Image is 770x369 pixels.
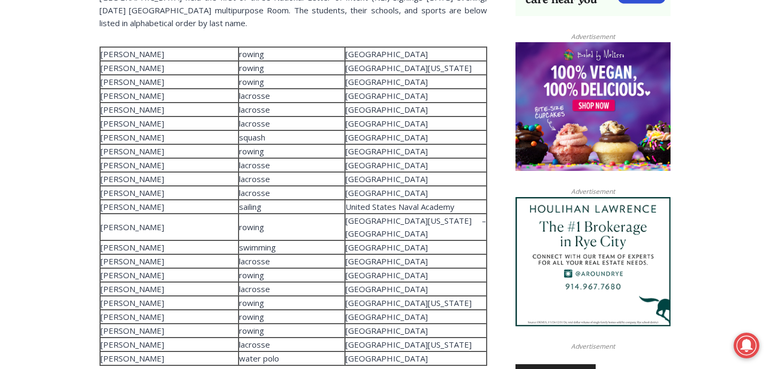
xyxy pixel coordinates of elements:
[345,310,487,324] td: [GEOGRAPHIC_DATA]
[345,144,487,158] td: [GEOGRAPHIC_DATA]
[560,341,626,351] span: Advertisement
[238,130,345,144] td: squash
[238,186,345,200] td: lacrosse
[345,214,487,240] td: [GEOGRAPHIC_DATA][US_STATE] – [GEOGRAPHIC_DATA]
[100,200,238,214] td: [PERSON_NAME]
[345,47,487,61] td: [GEOGRAPHIC_DATA]
[345,200,487,214] td: United States Naval Academy
[100,324,238,337] td: [PERSON_NAME]
[238,282,345,296] td: lacrosse
[238,240,345,254] td: swimming
[280,106,496,130] span: Intern @ [DOMAIN_NAME]
[345,61,487,75] td: [GEOGRAPHIC_DATA][US_STATE]
[100,172,238,186] td: [PERSON_NAME]
[238,351,345,365] td: water polo
[238,296,345,310] td: rowing
[238,254,345,268] td: lacrosse
[238,103,345,116] td: lacrosse
[238,47,345,61] td: rowing
[100,116,238,130] td: [PERSON_NAME]
[345,130,487,144] td: [GEOGRAPHIC_DATA]
[238,200,345,214] td: sailing
[100,337,238,351] td: [PERSON_NAME]
[100,254,238,268] td: [PERSON_NAME]
[345,89,487,103] td: [GEOGRAPHIC_DATA]
[345,254,487,268] td: [GEOGRAPHIC_DATA]
[100,130,238,144] td: [PERSON_NAME]
[345,103,487,116] td: [GEOGRAPHIC_DATA]
[100,214,238,240] td: [PERSON_NAME]
[238,214,345,240] td: rowing
[238,324,345,337] td: rowing
[1,107,107,133] a: Open Tues. - Sun. [PHONE_NUMBER]
[270,1,505,104] div: "We would have speakers with experience in local journalism speak to us about their experiences a...
[100,144,238,158] td: [PERSON_NAME]
[238,89,345,103] td: lacrosse
[100,75,238,89] td: [PERSON_NAME]
[515,42,671,171] img: Baked by Melissa
[345,296,487,310] td: [GEOGRAPHIC_DATA][US_STATE]
[238,116,345,130] td: lacrosse
[238,310,345,324] td: rowing
[100,310,238,324] td: [PERSON_NAME]
[100,47,238,61] td: [PERSON_NAME]
[345,75,487,89] td: [GEOGRAPHIC_DATA]
[238,172,345,186] td: lacrosse
[345,116,487,130] td: [GEOGRAPHIC_DATA]
[345,172,487,186] td: [GEOGRAPHIC_DATA]
[515,197,671,326] img: Houlihan Lawrence The #1 Brokerage in Rye City
[100,268,238,282] td: [PERSON_NAME]
[100,240,238,254] td: [PERSON_NAME]
[100,103,238,116] td: [PERSON_NAME]
[100,89,238,103] td: [PERSON_NAME]
[100,296,238,310] td: [PERSON_NAME]
[238,158,345,172] td: lacrosse
[560,186,626,197] span: Advertisement
[345,282,487,296] td: [GEOGRAPHIC_DATA]
[110,67,152,128] div: "[PERSON_NAME]'s draw is the fine variety of pristine raw fish kept on hand"
[560,32,626,42] span: Advertisement
[345,240,487,254] td: [GEOGRAPHIC_DATA]
[345,337,487,351] td: [GEOGRAPHIC_DATA][US_STATE]
[345,351,487,365] td: [GEOGRAPHIC_DATA]
[100,282,238,296] td: [PERSON_NAME]
[100,186,238,200] td: [PERSON_NAME]
[345,324,487,337] td: [GEOGRAPHIC_DATA]
[345,186,487,200] td: [GEOGRAPHIC_DATA]
[345,268,487,282] td: [GEOGRAPHIC_DATA]
[345,158,487,172] td: [GEOGRAPHIC_DATA]
[100,351,238,365] td: [PERSON_NAME]
[100,158,238,172] td: [PERSON_NAME]
[257,104,518,133] a: Intern @ [DOMAIN_NAME]
[238,268,345,282] td: rowing
[238,144,345,158] td: rowing
[238,61,345,75] td: rowing
[238,75,345,89] td: rowing
[100,61,238,75] td: [PERSON_NAME]
[238,337,345,351] td: lacrosse
[3,110,105,151] span: Open Tues. - Sun. [PHONE_NUMBER]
